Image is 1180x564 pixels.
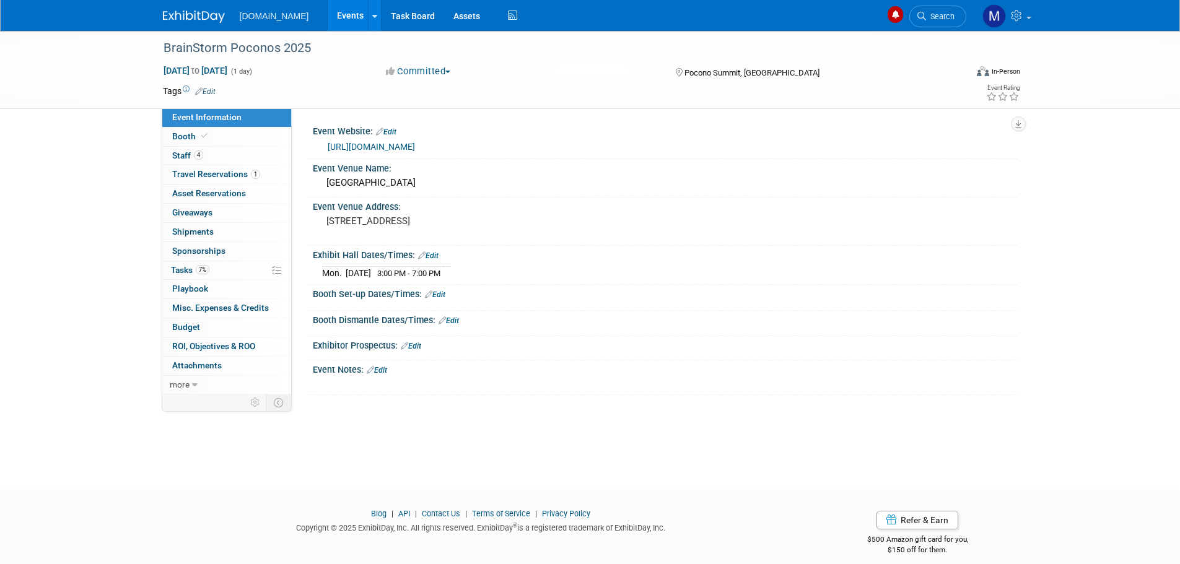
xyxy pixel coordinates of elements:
span: Travel Reservations [172,169,260,179]
span: Playbook [172,284,208,293]
div: [GEOGRAPHIC_DATA] [322,173,1008,193]
a: Staff4 [162,147,291,165]
span: Pocono Summit, [GEOGRAPHIC_DATA] [684,68,819,77]
a: Giveaways [162,204,291,222]
a: Edit [376,128,396,136]
img: ExhibitDay [163,11,225,23]
a: Edit [195,87,216,96]
a: Travel Reservations1 [162,165,291,184]
span: 4 [194,150,203,160]
a: Edit [425,290,445,299]
span: | [412,509,420,518]
td: Personalize Event Tab Strip [245,394,266,410]
img: Format-Inperson.png [977,66,989,76]
i: Booth reservation complete [201,132,208,139]
span: [DATE] [DATE] [163,65,228,76]
a: Playbook [162,280,291,298]
a: ROI, Objectives & ROO [162,337,291,356]
td: [DATE] [346,267,371,280]
span: (1 day) [230,67,252,76]
pre: [STREET_ADDRESS] [326,215,593,227]
a: Privacy Policy [542,509,590,518]
div: BrainStorm Poconos 2025 [159,37,948,59]
a: API [398,509,410,518]
div: Event Website: [313,122,1018,138]
div: Event Venue Name: [313,159,1018,175]
a: Misc. Expenses & Credits [162,299,291,318]
div: In-Person [991,67,1020,76]
span: 7% [196,265,209,274]
a: Blog [371,509,387,518]
sup: ® [513,522,517,529]
a: Budget [162,318,291,337]
td: Tags [163,85,216,97]
a: Edit [367,366,387,375]
img: Mark Menzella [982,4,1006,28]
div: Exhibitor Prospectus: [313,336,1018,352]
span: Shipments [172,227,214,236]
a: Shipments [162,223,291,241]
div: Booth Set-up Dates/Times: [313,285,1018,301]
span: ROI, Objectives & ROO [172,341,255,351]
span: | [388,509,396,518]
a: Edit [418,251,439,260]
div: $150 off for them. [818,545,1018,555]
span: Search [926,12,955,21]
div: Event Notes: [313,360,1018,376]
span: 3:00 PM - 7:00 PM [377,269,440,278]
td: Toggle Event Tabs [266,394,291,410]
a: Terms of Service [472,509,530,518]
span: Tasks [171,265,209,275]
span: | [532,509,540,518]
div: Event Format [893,64,1021,83]
div: Event Rating [986,85,1020,91]
span: [DOMAIN_NAME] [240,11,309,21]
a: Sponsorships [162,242,291,261]
div: $500 Amazon gift card for you, [818,526,1018,555]
span: more [170,380,190,389]
a: Event Information [162,108,291,127]
span: 1 [251,170,260,179]
a: Edit [401,342,421,350]
span: Asset Reservations [172,188,246,198]
a: Edit [439,316,459,325]
a: Tasks7% [162,261,291,280]
span: Event Information [172,112,242,122]
span: Misc. Expenses & Credits [172,303,269,313]
a: more [162,376,291,394]
button: Committed [382,65,455,78]
span: Budget [172,322,200,332]
div: Exhibit Hall Dates/Times: [313,246,1018,262]
div: Copyright © 2025 ExhibitDay, Inc. All rights reserved. ExhibitDay is a registered trademark of Ex... [163,519,800,534]
span: to [190,66,201,76]
a: Refer & Earn [876,511,958,529]
span: Giveaways [172,207,212,217]
a: Attachments [162,357,291,375]
div: Event Venue Address: [313,197,1018,213]
span: Attachments [172,360,222,370]
td: Mon. [322,267,346,280]
a: Search [909,6,966,27]
a: Asset Reservations [162,184,291,203]
span: Staff [172,150,203,160]
span: | [462,509,470,518]
a: Booth [162,128,291,146]
span: Booth [172,131,210,141]
span: Sponsorships [172,246,225,256]
a: [URL][DOMAIN_NAME] [328,142,415,152]
div: Booth Dismantle Dates/Times: [313,311,1018,327]
a: Contact Us [422,509,460,518]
